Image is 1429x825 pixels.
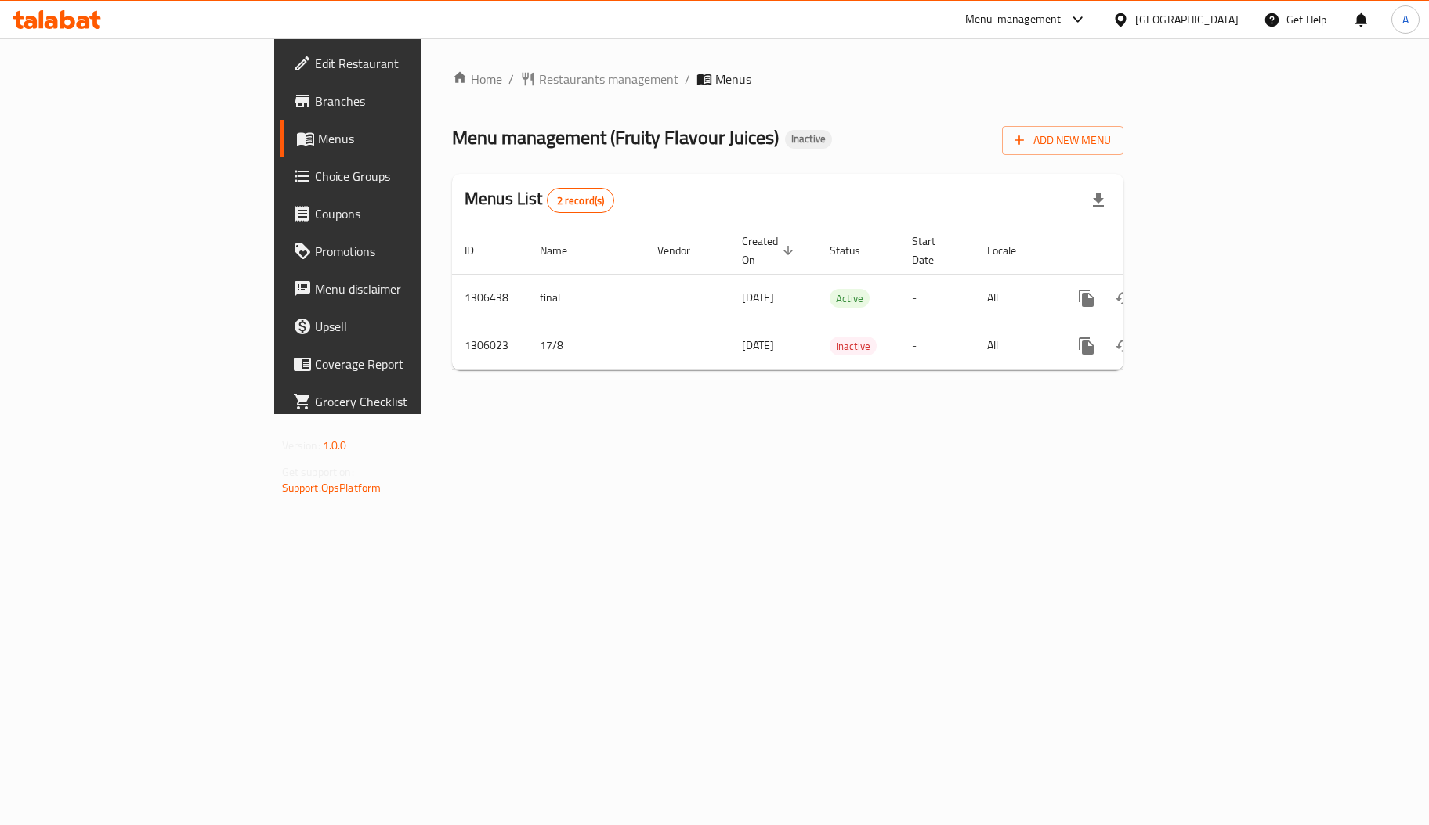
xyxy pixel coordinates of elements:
[657,241,711,260] span: Vendor
[280,232,513,270] a: Promotions
[1105,279,1143,317] button: Change Status
[282,462,354,482] span: Get support on:
[282,477,382,498] a: Support.OpsPlatform
[315,54,501,73] span: Edit Restaurant
[282,435,320,456] span: Version:
[1068,327,1105,365] button: more
[899,322,975,369] td: -
[830,289,870,308] div: Active
[315,92,501,110] span: Branches
[830,241,881,260] span: Status
[975,322,1055,369] td: All
[452,227,1231,370] table: enhanced table
[280,82,513,120] a: Branches
[742,335,774,355] span: [DATE]
[1055,227,1231,275] th: Actions
[318,129,501,148] span: Menus
[785,130,832,149] div: Inactive
[280,345,513,383] a: Coverage Report
[965,10,1062,29] div: Menu-management
[539,70,678,88] span: Restaurants management
[452,70,1123,88] nav: breadcrumb
[465,241,494,260] span: ID
[527,322,645,369] td: 17/8
[899,274,975,322] td: -
[1002,126,1123,155] button: Add New Menu
[280,157,513,195] a: Choice Groups
[540,241,588,260] span: Name
[830,337,877,355] div: Inactive
[547,188,615,213] div: Total records count
[280,270,513,308] a: Menu disclaimer
[715,70,751,88] span: Menus
[465,187,614,213] h2: Menus List
[280,383,513,420] a: Grocery Checklist
[685,70,690,88] li: /
[527,274,645,322] td: final
[1135,11,1239,28] div: [GEOGRAPHIC_DATA]
[315,392,501,411] span: Grocery Checklist
[785,132,832,146] span: Inactive
[1080,182,1117,219] div: Export file
[830,290,870,308] span: Active
[315,204,501,223] span: Coupons
[987,241,1036,260] span: Locale
[315,167,501,186] span: Choice Groups
[452,120,779,155] span: Menu management ( Fruity Flavour Juices )
[1068,279,1105,317] button: more
[1402,11,1409,28] span: A
[975,274,1055,322] td: All
[315,317,501,336] span: Upsell
[280,195,513,232] a: Coupons
[548,193,614,208] span: 2 record(s)
[323,435,347,456] span: 1.0.0
[280,45,513,82] a: Edit Restaurant
[520,70,678,88] a: Restaurants management
[315,279,501,298] span: Menu disclaimer
[742,287,774,308] span: [DATE]
[912,232,956,269] span: Start Date
[1105,327,1143,365] button: Change Status
[315,242,501,261] span: Promotions
[830,337,877,355] span: Inactive
[742,232,798,269] span: Created On
[280,120,513,157] a: Menus
[315,355,501,373] span: Coverage Report
[1015,131,1111,150] span: Add New Menu
[280,308,513,345] a: Upsell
